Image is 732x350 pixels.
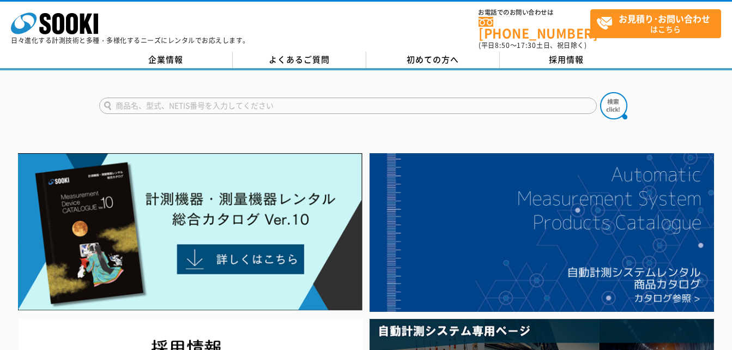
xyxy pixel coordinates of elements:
span: 初めての方へ [407,53,459,65]
span: (平日 ～ 土日、祝日除く) [479,40,586,50]
span: 8:50 [495,40,510,50]
span: お電話でのお問い合わせは [479,9,590,16]
a: 採用情報 [500,52,633,68]
span: 17:30 [517,40,536,50]
p: 日々進化する計測技術と多種・多様化するニーズにレンタルでお応えします。 [11,37,250,44]
input: 商品名、型式、NETIS番号を入力してください [99,98,597,114]
strong: お見積り･お問い合わせ [619,12,710,25]
img: Catalog Ver10 [18,153,362,311]
span: はこちら [596,10,721,37]
img: btn_search.png [600,92,627,119]
a: お見積り･お問い合わせはこちら [590,9,721,38]
a: [PHONE_NUMBER] [479,17,590,39]
a: よくあるご質問 [233,52,366,68]
a: 企業情報 [99,52,233,68]
a: 初めての方へ [366,52,500,68]
img: 自動計測システムカタログ [370,153,714,312]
